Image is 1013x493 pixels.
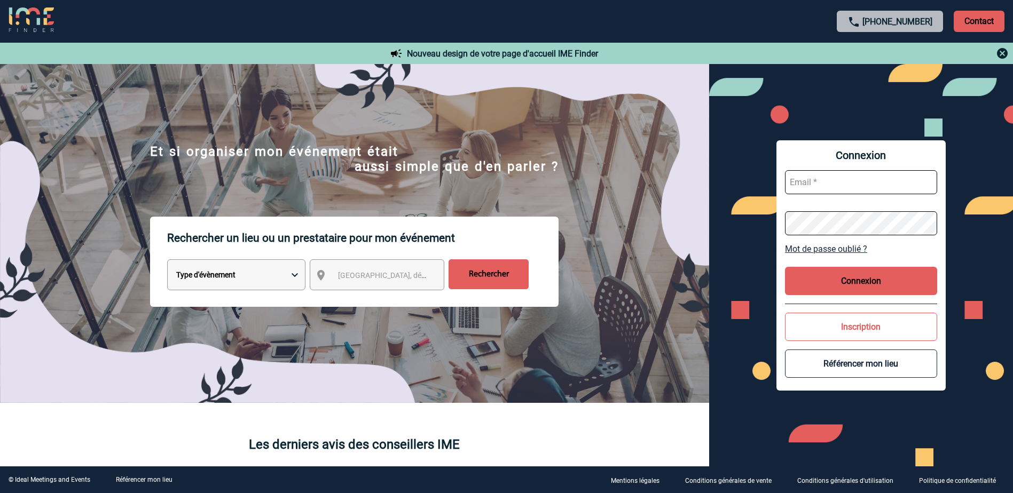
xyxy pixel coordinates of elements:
[785,170,937,194] input: Email *
[449,259,529,289] input: Rechercher
[785,244,937,254] a: Mot de passe oublié ?
[862,17,932,27] a: [PHONE_NUMBER]
[116,476,172,483] a: Référencer mon lieu
[602,475,677,485] a: Mentions légales
[785,313,937,341] button: Inscription
[677,475,789,485] a: Conditions générales de vente
[167,217,559,259] p: Rechercher un lieu ou un prestataire pour mon événement
[919,477,996,484] p: Politique de confidentialité
[685,477,772,484] p: Conditions générales de vente
[910,475,1013,485] a: Politique de confidentialité
[338,271,486,280] span: [GEOGRAPHIC_DATA], département, région...
[785,149,937,162] span: Connexion
[797,477,893,484] p: Conditions générales d'utilisation
[611,477,659,484] p: Mentions légales
[785,349,937,378] button: Référencer mon lieu
[789,475,910,485] a: Conditions générales d'utilisation
[9,476,90,483] div: © Ideal Meetings and Events
[954,11,1004,32] p: Contact
[847,15,860,28] img: call-24-px.png
[785,267,937,295] button: Connexion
